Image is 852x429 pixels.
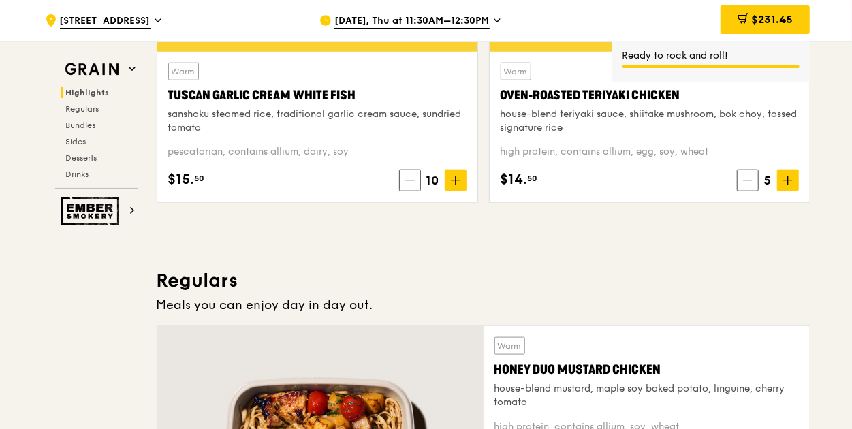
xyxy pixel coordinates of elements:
div: pescatarian, contains allium, dairy, soy [168,145,467,159]
span: Drinks [66,170,89,179]
span: [STREET_ADDRESS] [60,14,151,29]
span: 5 [759,171,777,190]
div: house-blend teriyaki sauce, shiitake mushroom, bok choy, tossed signature rice [501,108,799,135]
div: Honey Duo Mustard Chicken [494,360,799,379]
span: $14. [501,170,528,190]
span: $15. [168,170,195,190]
span: Sides [66,137,86,146]
div: house-blend mustard, maple soy baked potato, linguine, cherry tomato [494,382,799,409]
span: Regulars [66,104,99,114]
div: Oven‑Roasted Teriyaki Chicken [501,86,799,105]
img: Grain web logo [61,57,123,82]
span: 50 [528,173,538,184]
h3: Regulars [157,268,810,293]
span: 10 [421,171,445,190]
div: Warm [494,337,525,355]
div: Warm [168,63,199,80]
div: Meals you can enjoy day in day out. [157,296,810,315]
span: Bundles [66,121,96,130]
div: Tuscan Garlic Cream White Fish [168,86,467,105]
span: 50 [195,173,205,184]
span: Highlights [66,88,110,97]
span: [DATE], Thu at 11:30AM–12:30PM [334,14,490,29]
div: Ready to rock and roll! [622,49,800,63]
div: Warm [501,63,531,80]
span: $231.45 [751,13,793,26]
div: high protein, contains allium, egg, soy, wheat [501,145,799,159]
span: Desserts [66,153,97,163]
div: sanshoku steamed rice, traditional garlic cream sauce, sundried tomato [168,108,467,135]
img: Ember Smokery web logo [61,197,123,225]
